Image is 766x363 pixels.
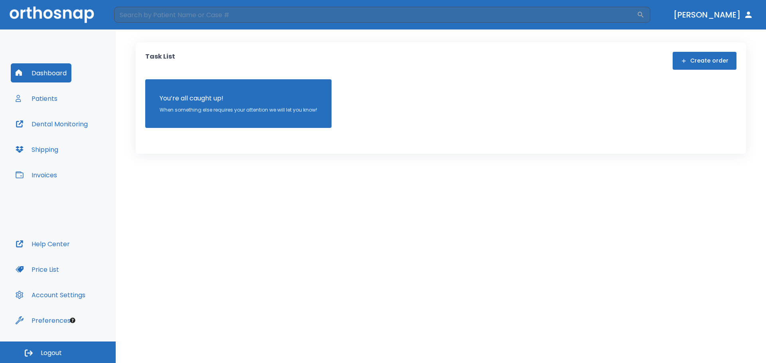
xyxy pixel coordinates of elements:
[11,165,62,184] button: Invoices
[114,7,637,23] input: Search by Patient Name or Case #
[11,114,93,133] button: Dental Monitoring
[11,260,64,279] button: Price List
[41,349,62,357] span: Logout
[11,89,62,108] button: Patients
[69,317,76,324] div: Tooltip anchor
[10,6,94,23] img: Orthosnap
[11,140,63,159] button: Shipping
[160,106,317,114] p: When something else requires your attention we will let you know!
[670,8,756,22] button: [PERSON_NAME]
[11,311,75,330] button: Preferences
[11,234,75,253] button: Help Center
[160,94,317,103] p: You’re all caught up!
[11,63,71,82] button: Dashboard
[145,52,175,70] p: Task List
[11,285,90,304] button: Account Settings
[673,52,736,70] button: Create order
